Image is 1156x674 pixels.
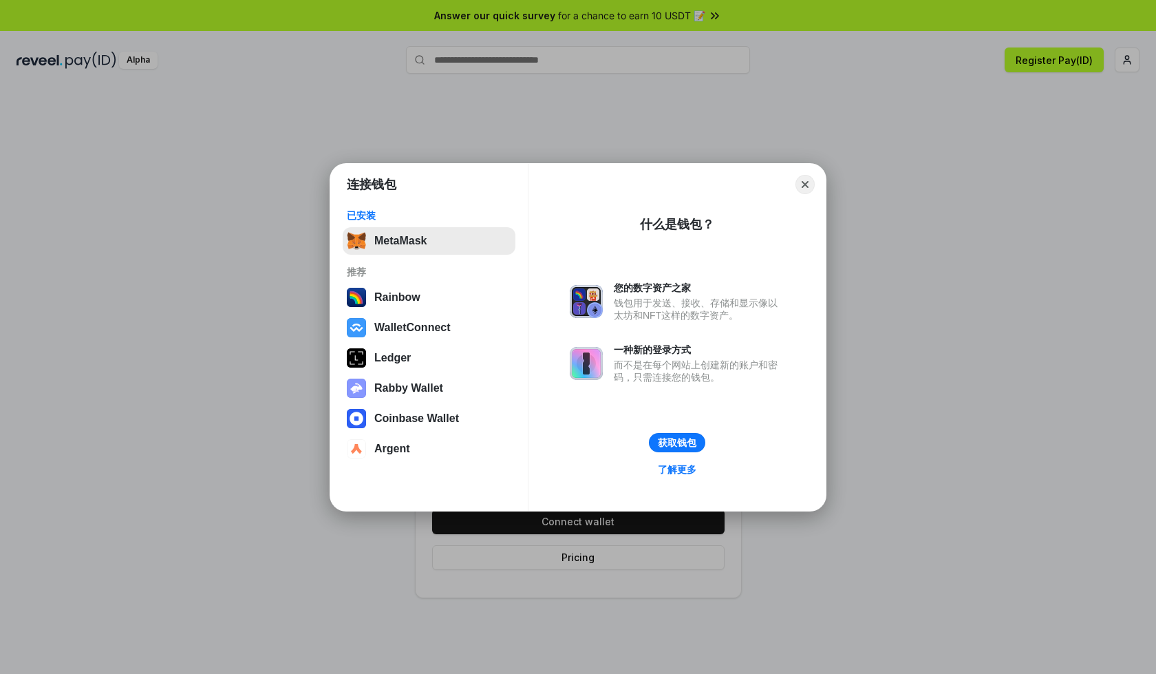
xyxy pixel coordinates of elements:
[649,433,705,452] button: 获取钱包
[614,297,784,322] div: 钱包用于发送、接收、存储和显示像以太坊和NFT这样的数字资产。
[658,463,696,476] div: 了解更多
[347,379,366,398] img: svg+xml,%3Csvg%20xmlns%3D%22http%3A%2F%2Fwww.w3.org%2F2000%2Fsvg%22%20fill%3D%22none%22%20viewBox...
[795,175,815,194] button: Close
[658,436,696,449] div: 获取钱包
[640,216,714,233] div: 什么是钱包？
[374,412,459,425] div: Coinbase Wallet
[374,443,410,455] div: Argent
[374,291,420,304] div: Rainbow
[343,405,515,432] button: Coinbase Wallet
[343,344,515,372] button: Ledger
[347,231,366,251] img: svg+xml,%3Csvg%20fill%3D%22none%22%20height%3D%2233%22%20viewBox%3D%220%200%2035%2033%22%20width%...
[347,439,366,459] img: svg+xml,%3Csvg%20width%3D%2228%22%20height%3D%2228%22%20viewBox%3D%220%200%2028%2028%22%20fill%3D...
[650,461,705,478] a: 了解更多
[343,227,515,255] button: MetaMask
[347,348,366,368] img: svg+xml,%3Csvg%20xmlns%3D%22http%3A%2F%2Fwww.w3.org%2F2000%2Fsvg%22%20width%3D%2228%22%20height%3...
[347,318,366,337] img: svg+xml,%3Csvg%20width%3D%2228%22%20height%3D%2228%22%20viewBox%3D%220%200%2028%2028%22%20fill%3D...
[343,375,515,402] button: Rabby Wallet
[347,209,511,222] div: 已安装
[343,435,515,463] button: Argent
[343,314,515,341] button: WalletConnect
[374,322,451,334] div: WalletConnect
[374,382,443,394] div: Rabby Wallet
[614,344,784,356] div: 一种新的登录方式
[374,352,411,364] div: Ledger
[374,235,427,247] div: MetaMask
[347,176,396,193] h1: 连接钱包
[343,284,515,311] button: Rainbow
[614,359,784,383] div: 而不是在每个网站上创建新的账户和密码，只需连接您的钱包。
[614,282,784,294] div: 您的数字资产之家
[347,409,366,428] img: svg+xml,%3Csvg%20width%3D%2228%22%20height%3D%2228%22%20viewBox%3D%220%200%2028%2028%22%20fill%3D...
[570,347,603,380] img: svg+xml,%3Csvg%20xmlns%3D%22http%3A%2F%2Fwww.w3.org%2F2000%2Fsvg%22%20fill%3D%22none%22%20viewBox...
[570,285,603,318] img: svg+xml,%3Csvg%20xmlns%3D%22http%3A%2F%2Fwww.w3.org%2F2000%2Fsvg%22%20fill%3D%22none%22%20viewBox...
[347,266,511,278] div: 推荐
[347,288,366,307] img: svg+xml,%3Csvg%20width%3D%22120%22%20height%3D%22120%22%20viewBox%3D%220%200%20120%20120%22%20fil...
